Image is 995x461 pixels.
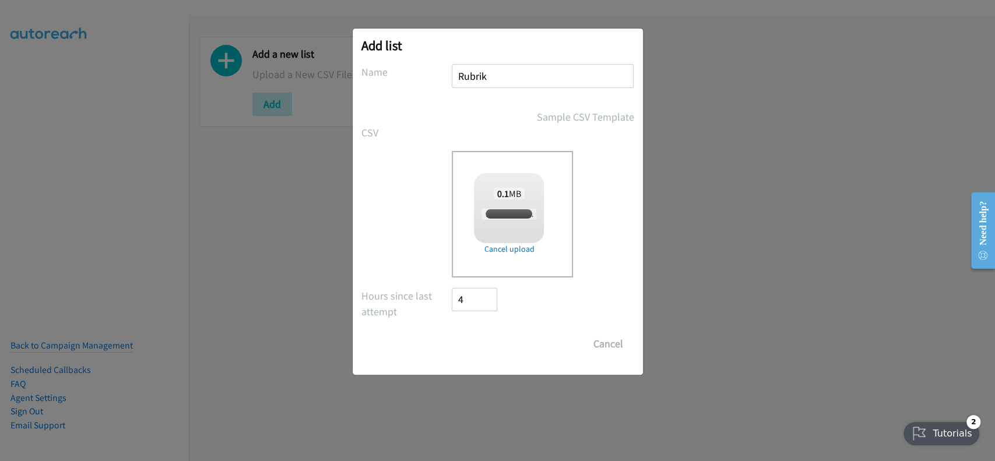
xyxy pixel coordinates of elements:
[481,209,565,220] span: report1760503197396.csv
[494,188,525,199] span: MB
[361,125,452,140] label: CSV
[962,184,995,277] iframe: Resource Center
[361,37,634,54] h2: Add list
[474,243,544,255] a: Cancel upload
[896,410,986,452] iframe: Checklist
[497,188,509,199] strong: 0.1
[582,332,634,356] button: Cancel
[361,288,452,319] label: Hours since last attempt
[537,109,634,125] a: Sample CSV Template
[361,64,452,80] label: Name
